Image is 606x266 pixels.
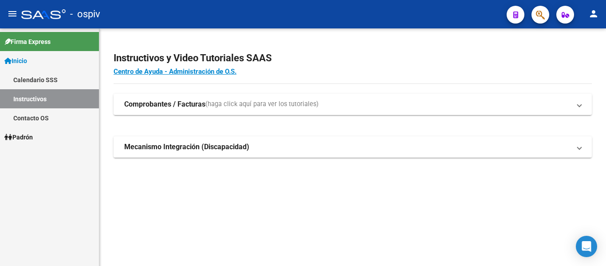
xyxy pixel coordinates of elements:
span: Firma Express [4,37,51,47]
span: Inicio [4,56,27,66]
mat-icon: person [588,8,599,19]
div: Open Intercom Messenger [576,236,597,257]
h2: Instructivos y Video Tutoriales SAAS [114,50,592,67]
span: Padrón [4,132,33,142]
span: - ospiv [70,4,100,24]
strong: Mecanismo Integración (Discapacidad) [124,142,249,152]
strong: Comprobantes / Facturas [124,99,205,109]
span: (haga click aquí para ver los tutoriales) [205,99,319,109]
a: Centro de Ayuda - Administración de O.S. [114,67,236,75]
mat-icon: menu [7,8,18,19]
mat-expansion-panel-header: Mecanismo Integración (Discapacidad) [114,136,592,158]
mat-expansion-panel-header: Comprobantes / Facturas(haga click aquí para ver los tutoriales) [114,94,592,115]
